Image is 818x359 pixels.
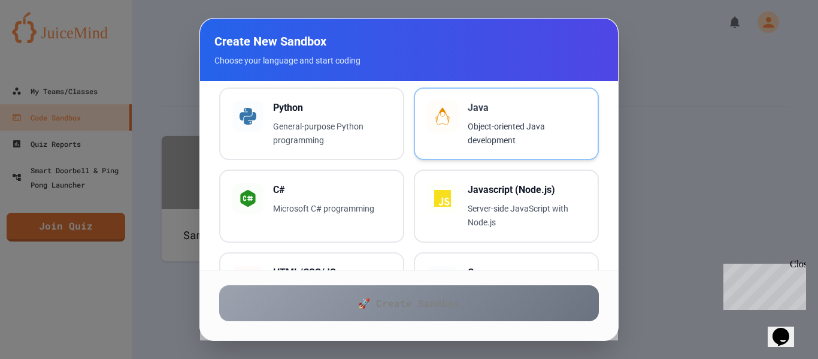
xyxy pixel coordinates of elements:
[273,101,391,115] h3: Python
[273,266,391,280] h3: HTML/CSS/JS
[468,120,586,147] p: Object-oriented Java development
[468,202,586,230] p: Server-side JavaScript with Node.js
[468,183,586,197] h3: Javascript (Node.js)
[719,259,806,310] iframe: chat widget
[214,33,604,50] h2: Create New Sandbox
[468,101,586,115] h3: Java
[273,183,391,197] h3: C#
[358,296,460,310] span: 🚀 Create Sandbox
[273,202,391,216] p: Microsoft C# programming
[5,5,83,76] div: Chat with us now!Close
[768,311,806,347] iframe: chat widget
[468,266,586,280] h3: C++
[214,55,604,67] p: Choose your language and start coding
[273,120,391,147] p: General-purpose Python programming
